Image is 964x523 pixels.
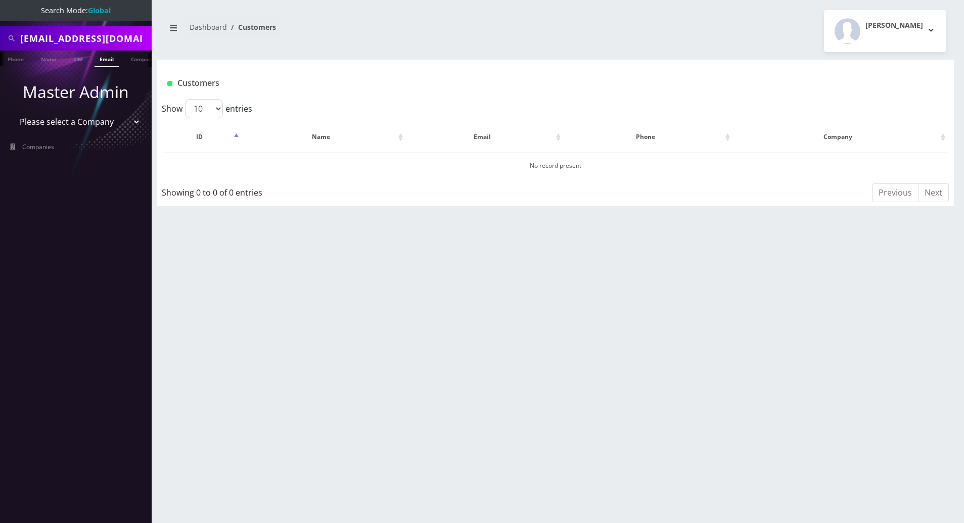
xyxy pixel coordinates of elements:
[41,6,111,15] span: Search Mode:
[918,183,949,202] a: Next
[824,10,946,52] button: [PERSON_NAME]
[190,22,227,32] a: Dashboard
[164,17,548,45] nav: breadcrumb
[733,122,948,152] th: Company: activate to sort column ascending
[126,51,160,66] a: Company
[163,122,241,152] th: ID: activate to sort column descending
[3,51,29,66] a: Phone
[162,99,252,118] label: Show entries
[162,182,482,199] div: Showing 0 to 0 of 0 entries
[242,122,405,152] th: Name: activate to sort column ascending
[564,122,732,152] th: Phone: activate to sort column ascending
[163,153,948,178] td: No record present
[36,51,61,66] a: Name
[167,78,812,88] h1: Customers
[227,22,276,32] li: Customers
[20,29,149,48] input: Search All Companies
[88,6,111,15] strong: Global
[406,122,563,152] th: Email: activate to sort column ascending
[95,51,119,67] a: Email
[22,142,54,151] span: Companies
[68,51,87,66] a: SIM
[185,99,223,118] select: Showentries
[865,21,923,30] h2: [PERSON_NAME]
[872,183,919,202] a: Previous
